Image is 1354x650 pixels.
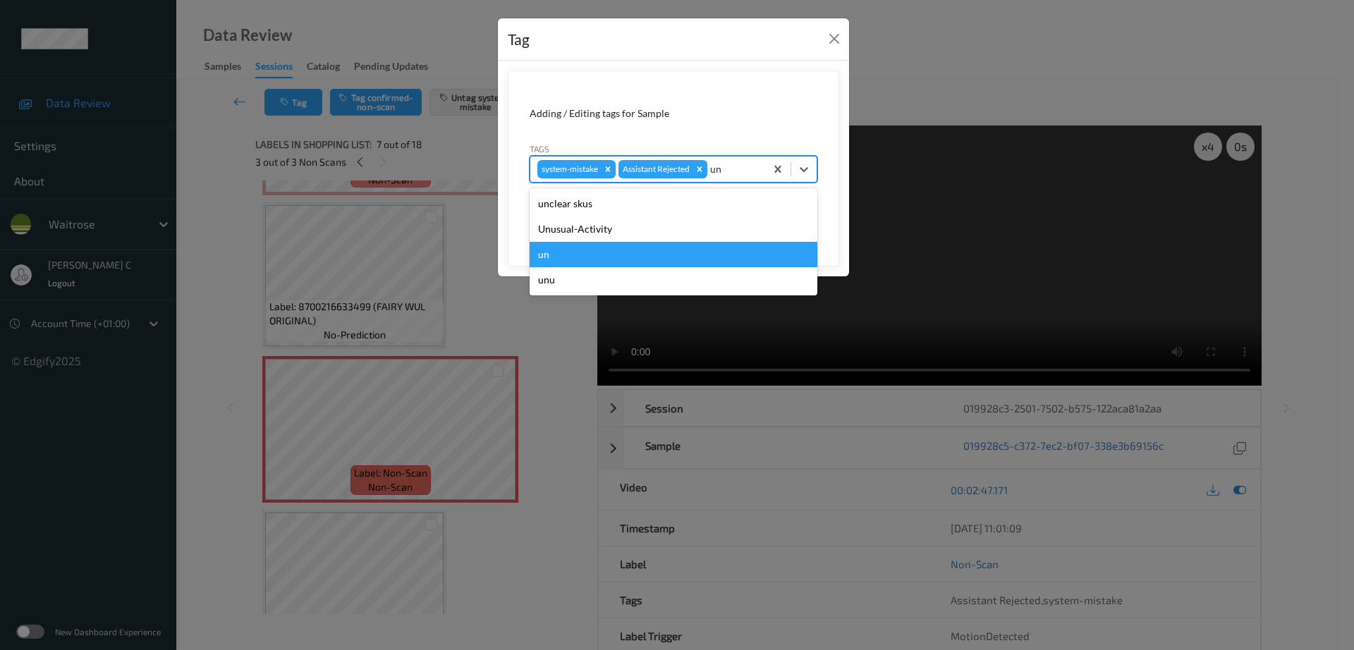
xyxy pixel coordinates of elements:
[618,160,692,178] div: Assistant Rejected
[537,160,600,178] div: system-mistake
[508,28,530,51] div: Tag
[530,242,817,267] div: un
[692,160,707,178] div: Remove Assistant Rejected
[530,267,817,293] div: unu
[530,191,817,216] div: unclear skus
[530,106,817,121] div: Adding / Editing tags for Sample
[824,29,844,49] button: Close
[530,216,817,242] div: Unusual-Activity
[600,160,616,178] div: Remove system-mistake
[530,142,549,155] label: Tags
